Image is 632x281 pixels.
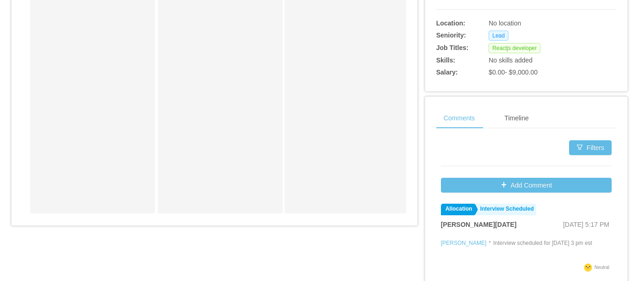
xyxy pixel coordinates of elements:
[436,44,469,51] b: Job Titles:
[489,56,533,64] span: No skills added
[595,265,609,270] span: Neutral
[563,221,609,228] span: [DATE] 5:17 PM
[489,43,540,53] span: Reactjs developer
[436,56,455,64] b: Skills:
[441,178,612,193] button: icon: plusAdd Comment
[436,19,465,27] b: Location:
[489,237,491,261] div: -
[441,221,517,228] strong: [PERSON_NAME][DATE]
[489,31,508,41] span: Lead
[436,31,466,39] b: Seniority:
[476,204,536,215] a: Interview Scheduled
[497,108,536,129] div: Timeline
[436,108,483,129] div: Comments
[436,69,458,76] b: Salary:
[489,19,579,28] div: No location
[569,140,612,155] button: icon: filterFilters
[493,239,592,247] p: Interview scheduled for [DATE] 3 pm est
[441,204,475,215] a: Allocation
[441,240,487,246] a: [PERSON_NAME]
[489,69,538,76] span: $0.00 - $9,000.00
